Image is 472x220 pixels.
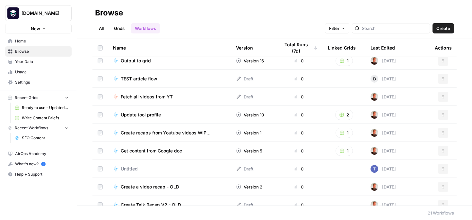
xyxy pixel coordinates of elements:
div: [DATE] [371,111,396,119]
div: Draft [236,94,253,100]
a: Create recaps from Youtube videos WIP [PERSON_NAME] [113,130,226,136]
span: Filter [329,25,339,32]
a: Untitled [113,166,226,172]
span: Create [436,25,450,32]
div: 21 Workflows [428,210,454,216]
span: Fetch all videos from YT [121,94,173,100]
a: Settings [5,77,72,87]
span: AirOps Academy [15,151,69,157]
button: Create [433,23,454,33]
img: 05r7orzsl0v58yrl68db1q04vvfj [371,201,378,209]
div: Version 1 [236,130,261,136]
span: Recent Workflows [15,125,48,131]
span: Output to grid [121,58,151,64]
div: Version 5 [236,148,262,154]
a: Create a video recap - OLD [113,184,226,190]
div: [DATE] [371,147,396,155]
span: SEO Content [22,135,69,141]
div: Total Runs (7d) [280,39,318,57]
div: [DATE] [371,129,396,137]
div: 0 [280,58,318,64]
div: What's new? [5,159,71,169]
div: 0 [280,184,318,190]
img: 05r7orzsl0v58yrl68db1q04vvfj [371,129,378,137]
a: Browse [5,46,72,57]
span: Help + Support [15,171,69,177]
button: 1 [336,56,353,66]
div: [DATE] [371,93,396,101]
img: 05r7orzsl0v58yrl68db1q04vvfj [371,183,378,191]
div: Draft [236,76,253,82]
button: New [5,24,72,33]
div: 0 [280,148,318,154]
div: 0 [280,166,318,172]
div: 0 [280,202,318,208]
div: 0 [280,76,318,82]
span: Usage [15,69,69,75]
div: [DATE] [371,165,396,173]
span: Untitled [121,166,138,172]
button: Recent Grids [5,93,72,103]
a: Your Data [5,57,72,67]
div: Last Edited [371,39,395,57]
img: 05r7orzsl0v58yrl68db1q04vvfj [371,57,378,65]
div: Version 10 [236,112,264,118]
span: Create Talk Recap V2 - OLD [121,202,181,208]
span: [DOMAIN_NAME] [22,10,60,16]
a: Write Content Briefs [12,113,72,123]
span: Write Content Briefs [22,115,69,121]
div: Browse [95,8,123,18]
div: [DATE] [371,75,396,83]
a: AirOps Academy [5,149,72,159]
a: All [95,23,108,33]
a: Usage [5,67,72,77]
span: Your Data [15,59,69,65]
div: 0 [280,130,318,136]
a: 5 [41,162,46,166]
div: Draft [236,166,253,172]
a: Get content from Google doc [113,148,226,154]
span: Settings [15,79,69,85]
div: Version 16 [236,58,264,64]
img: Platformengineering.org Logo [7,7,19,19]
div: Version 2 [236,184,262,190]
span: Update tool profile [121,112,161,118]
a: Update tool profile [113,112,226,118]
span: Ready to use - Updated an existing tool profile in Webflow [22,105,69,111]
button: Workspace: Platformengineering.org [5,5,72,21]
img: jr0mvpcfb457yucqzh137atk70ho [371,165,378,173]
div: Draft [236,202,253,208]
div: 0 [280,94,318,100]
span: Browse [15,49,69,54]
img: 05r7orzsl0v58yrl68db1q04vvfj [371,111,378,119]
button: Filter [325,23,349,33]
a: Output to grid [113,58,226,64]
div: Actions [435,39,452,57]
div: [DATE] [371,57,396,65]
span: Create a video recap - OLD [121,184,179,190]
div: Linked Grids [328,39,356,57]
span: Home [15,38,69,44]
button: 2 [335,110,353,120]
span: New [31,25,40,32]
text: 5 [42,162,44,166]
a: TEST article flow [113,76,226,82]
button: What's new? 5 [5,159,72,169]
span: Get content from Google doc [121,148,182,154]
span: Create recaps from Youtube videos WIP [PERSON_NAME] [121,130,221,136]
button: 1 [336,128,353,138]
a: Fetch all videos from YT [113,94,226,100]
button: Help + Support [5,169,72,179]
span: Recent Grids [15,95,38,101]
button: 1 [336,146,353,156]
img: 05r7orzsl0v58yrl68db1q04vvfj [371,147,378,155]
div: [DATE] [371,183,396,191]
a: Grids [110,23,128,33]
span: TEST article flow [121,76,157,82]
a: Create Talk Recap V2 - OLD [113,202,226,208]
a: Ready to use - Updated an existing tool profile in Webflow [12,103,72,113]
a: Home [5,36,72,46]
a: SEO Content [12,133,72,143]
div: 0 [280,112,318,118]
div: Name [113,39,226,57]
